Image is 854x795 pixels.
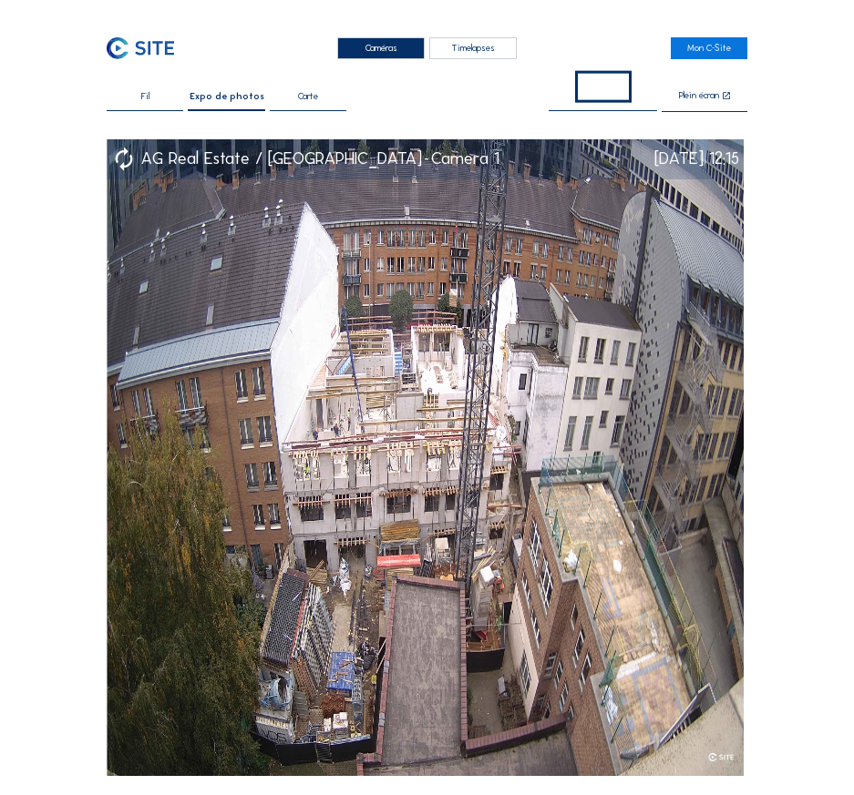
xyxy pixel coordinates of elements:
div: [DATE] 12:15 [654,151,739,168]
img: C-SITE Logo [107,37,174,60]
a: AG Real Estate / [GEOGRAPHIC_DATA]Camera 1[DATE] 12:15Imagelogo [107,139,744,776]
img: logo [708,754,734,762]
div: AG Real Estate / [GEOGRAPHIC_DATA] [141,151,432,168]
a: Mon C-Site [671,37,747,60]
div: Camera 1 [431,151,499,168]
div: Timelapses [429,37,517,60]
img: Image [107,139,744,776]
span: Expo de photos [190,92,264,101]
a: C-SITE Logo [107,37,183,60]
span: Carte [298,92,318,101]
div: Plein écran [679,91,719,101]
div: Caméras [337,37,425,60]
span: Fil [141,92,149,101]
